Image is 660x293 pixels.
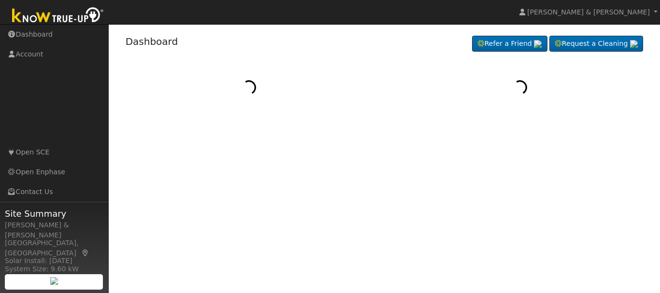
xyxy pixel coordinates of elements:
[527,8,650,16] span: [PERSON_NAME] & [PERSON_NAME]
[549,36,643,52] a: Request a Cleaning
[50,277,58,285] img: retrieve
[126,36,178,47] a: Dashboard
[534,40,542,48] img: retrieve
[5,256,103,266] div: Solar Install: [DATE]
[7,5,109,27] img: Know True-Up
[472,36,547,52] a: Refer a Friend
[5,264,103,274] div: System Size: 9.60 kW
[630,40,638,48] img: retrieve
[5,238,103,258] div: [GEOGRAPHIC_DATA], [GEOGRAPHIC_DATA]
[5,207,103,220] span: Site Summary
[5,220,103,240] div: [PERSON_NAME] & [PERSON_NAME]
[81,249,90,257] a: Map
